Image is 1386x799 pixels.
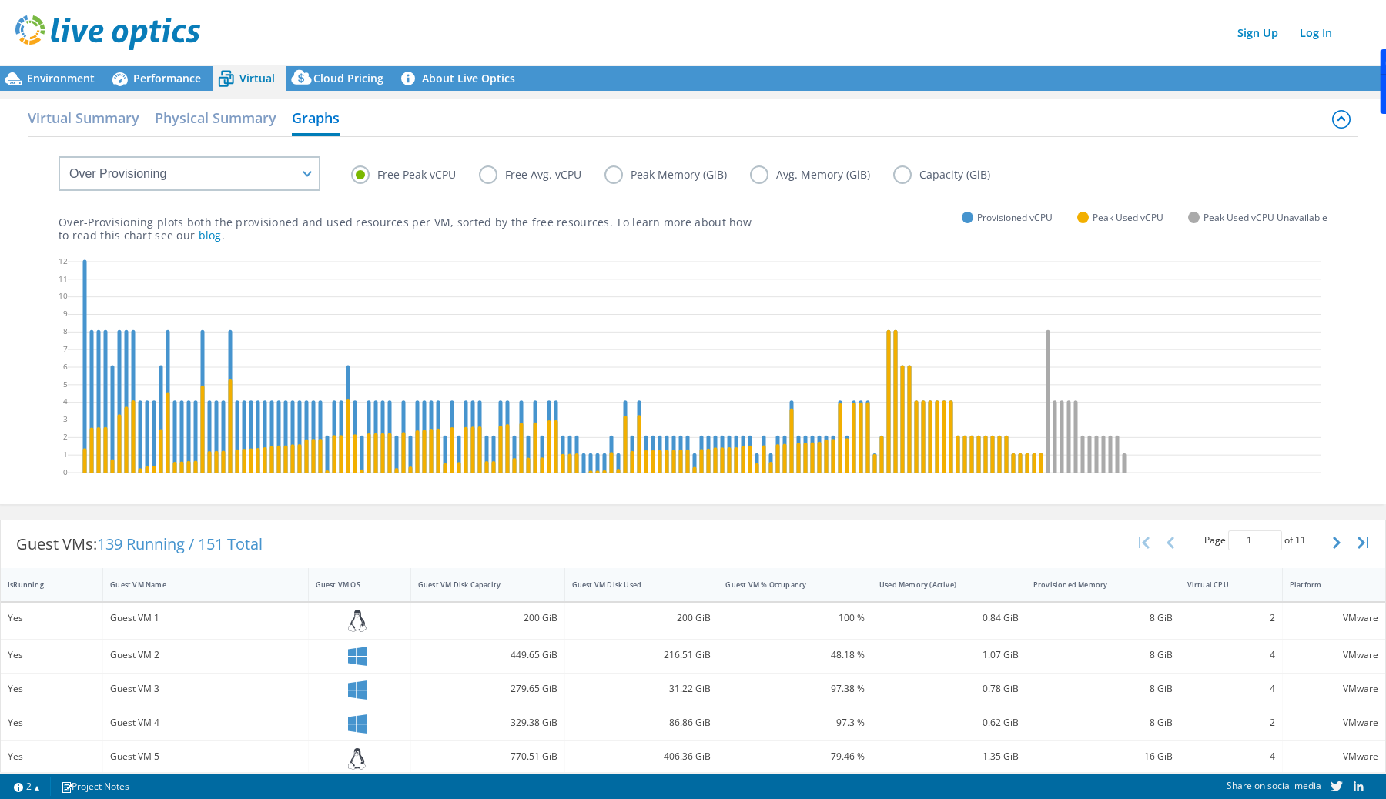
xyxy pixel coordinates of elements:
[572,580,693,590] div: Guest VM Disk Used
[63,449,68,460] text: 1
[199,228,222,242] a: blog
[1033,748,1173,765] div: 16 GiB
[8,680,95,697] div: Yes
[1033,647,1173,664] div: 8 GiB
[879,680,1019,697] div: 0.78 GiB
[133,71,201,85] span: Performance
[1033,680,1173,697] div: 8 GiB
[1292,22,1340,44] a: Log In
[63,413,68,424] text: 3
[1230,22,1286,44] a: Sign Up
[1187,610,1275,627] div: 2
[725,680,865,697] div: 97.38 %
[63,326,68,336] text: 8
[110,610,300,627] div: Guest VM 1
[725,610,865,627] div: 100 %
[8,647,95,664] div: Yes
[977,209,1053,226] span: Provisioned vCPU
[418,680,557,697] div: 279.65 GiB
[879,580,1000,590] div: Used Memory (Active)
[479,165,604,184] label: Free Avg. vCPU
[239,71,275,85] span: Virtual
[1187,580,1257,590] div: Virtual CPU
[572,714,711,731] div: 86.86 GiB
[1187,680,1275,697] div: 4
[63,379,68,389] text: 5
[725,714,865,731] div: 97.3 %
[110,714,300,731] div: Guest VM 4
[110,580,282,590] div: Guest VM Name
[1,520,278,568] div: Guest VMs:
[1204,209,1327,226] span: Peak Used vCPU Unavailable
[63,431,68,442] text: 2
[155,102,276,133] h2: Physical Summary
[63,466,68,477] text: 0
[59,216,752,242] p: Over-Provisioning plots both the provisioned and used resources per VM, sorted by the free resour...
[110,748,300,765] div: Guest VM 5
[3,777,51,796] a: 2
[725,647,865,664] div: 48.18 %
[1290,647,1378,664] div: VMware
[893,165,1013,184] label: Capacity (GiB)
[1033,714,1173,731] div: 8 GiB
[59,256,68,266] text: 12
[725,580,846,590] div: Guest VM % Occupancy
[395,66,527,91] a: About Live Optics
[8,610,95,627] div: Yes
[572,748,711,765] div: 406.36 GiB
[63,343,68,354] text: 7
[750,165,893,184] label: Avg. Memory (GiB)
[351,165,479,184] label: Free Peak vCPU
[50,777,140,796] a: Project Notes
[572,647,711,664] div: 216.51 GiB
[1290,580,1360,590] div: Platform
[572,610,711,627] div: 200 GiB
[879,748,1019,765] div: 1.35 GiB
[1033,580,1154,590] div: Provisioned Memory
[1227,779,1321,792] span: Share on social media
[879,610,1019,627] div: 0.84 GiB
[8,714,95,731] div: Yes
[63,361,68,372] text: 6
[1033,610,1173,627] div: 8 GiB
[1204,530,1306,550] span: Page of
[110,680,300,697] div: Guest VM 3
[418,610,557,627] div: 200 GiB
[1187,714,1275,731] div: 2
[1290,714,1378,731] div: VMware
[1228,530,1282,550] input: jump to page
[63,396,68,406] text: 4
[59,290,68,301] text: 10
[418,580,539,590] div: Guest VM Disk Capacity
[1290,610,1378,627] div: VMware
[1187,748,1275,765] div: 4
[1295,533,1306,547] span: 11
[28,102,139,133] h2: Virtual Summary
[604,165,750,184] label: Peak Memory (GiB)
[1290,748,1378,765] div: VMware
[97,533,263,554] span: 139 Running / 151 Total
[8,580,77,590] div: IsRunning
[313,71,383,85] span: Cloud Pricing
[1187,647,1275,664] div: 4
[418,647,557,664] div: 449.65 GiB
[879,647,1019,664] div: 1.07 GiB
[292,102,340,136] h2: Graphs
[110,647,300,664] div: Guest VM 2
[1290,680,1378,697] div: VMware
[572,680,711,697] div: 31.22 GiB
[59,273,68,284] text: 11
[418,748,557,765] div: 770.51 GiB
[63,308,68,319] text: 9
[879,714,1019,731] div: 0.62 GiB
[316,580,385,590] div: Guest VM OS
[725,748,865,765] div: 79.46 %
[1093,209,1163,226] span: Peak Used vCPU
[27,71,95,85] span: Environment
[418,714,557,731] div: 329.38 GiB
[8,748,95,765] div: Yes
[15,15,200,50] img: live_optics_svg.svg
